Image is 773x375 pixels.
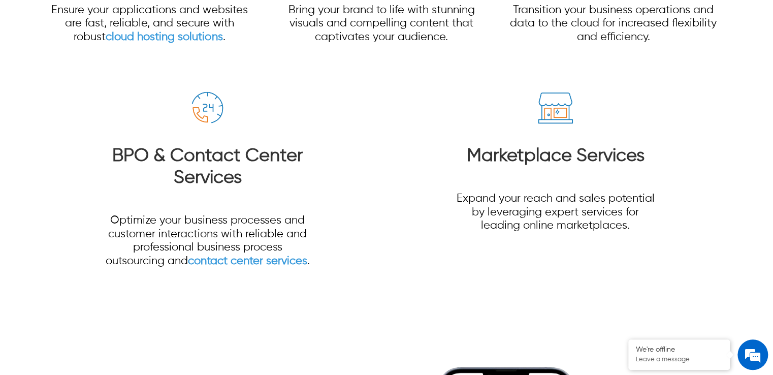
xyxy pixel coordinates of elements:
[277,4,486,44] p: Bring your brand to life with stunning visuals and compelling content that captivates your audience.
[45,4,254,44] p: Ensure your applications and websites are fast, reliable, and secure with robust .
[536,89,574,128] img: marketplace-Pro-services
[509,4,718,44] p: Transition your business operations and data to the cloud for increased flexibility and efficiency.
[466,147,644,165] a: Marketplace Services
[636,356,722,364] p: Leave a message
[112,147,303,187] a: BPO & Contact Center Services
[188,89,227,128] img: bpo-and-contact-Pro-services
[451,192,660,232] p: Expand your reach and sales potential by leveraging expert services for leading online marketplaces.
[188,256,307,267] a: contact center services
[106,32,222,43] a: cloud hosting solutions
[103,214,312,268] p: Optimize your business processes and customer interactions with reliable and professional busines...
[636,346,722,354] div: We're offline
